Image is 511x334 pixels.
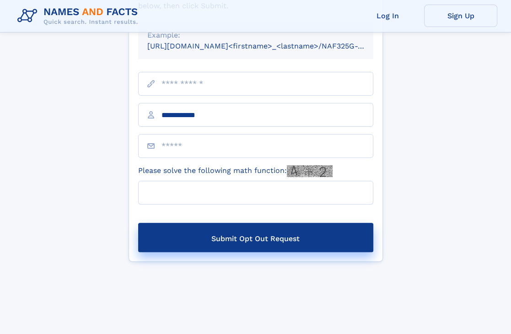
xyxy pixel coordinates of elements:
img: Logo Names and Facts [14,4,145,28]
a: Log In [351,5,424,27]
small: [URL][DOMAIN_NAME]<firstname>_<lastname>/NAF325G-xxxxxxxx [147,42,391,50]
a: Sign Up [424,5,497,27]
div: Example: [147,30,364,41]
button: Submit Opt Out Request [138,223,373,252]
label: Please solve the following math function: [138,165,333,177]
